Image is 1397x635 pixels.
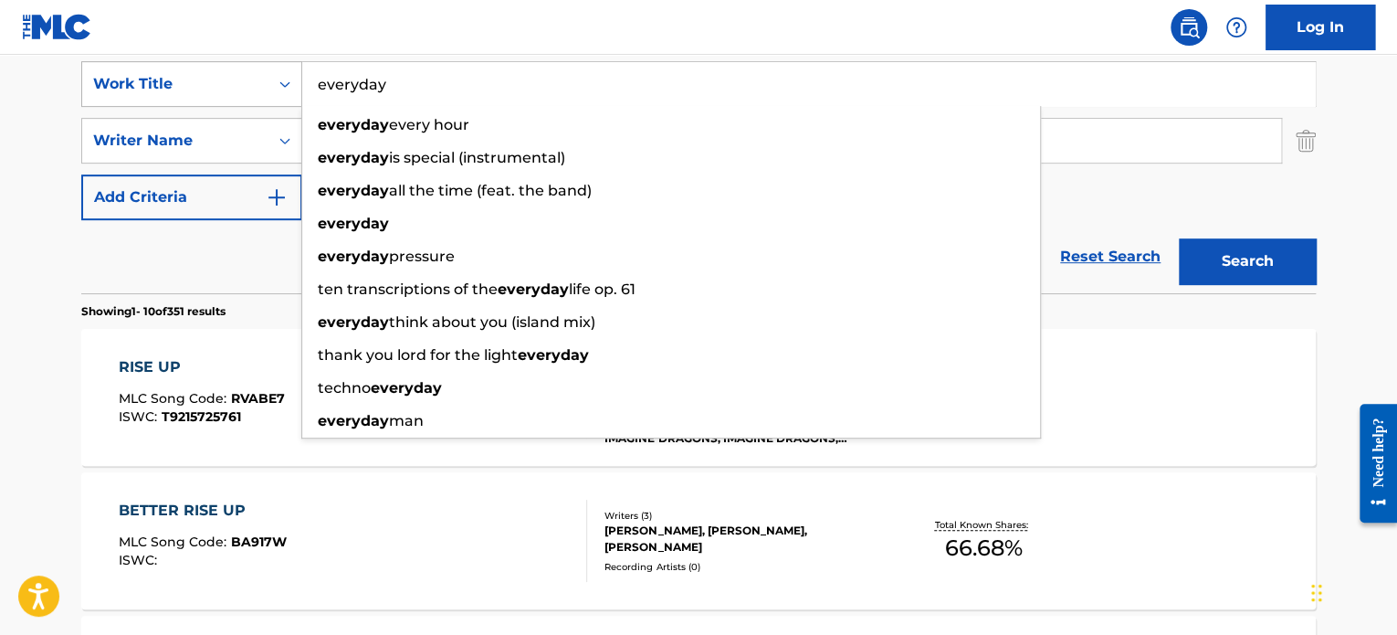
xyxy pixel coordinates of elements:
div: Writer Name [93,130,257,152]
span: MLC Song Code : [119,534,231,550]
span: is special (instrumental) [389,149,565,166]
strong: everyday [371,379,442,397]
a: RISE UPMLC Song Code:RVABE7ISWC:T9215725761Writers (5)[PERSON_NAME] [PERSON_NAME] [PERSON_NAME], ... [81,329,1316,466]
iframe: Chat Widget [1306,547,1397,635]
div: Help [1218,9,1255,46]
span: ISWC : [119,552,162,568]
button: Search [1179,238,1316,284]
a: Log In [1266,5,1375,50]
span: thank you lord for the light [318,346,518,364]
div: Recording Artists ( 0 ) [604,560,880,574]
strong: everyday [318,116,389,133]
form: Search Form [81,61,1316,293]
button: Add Criteria [81,175,302,220]
div: Work Title [93,73,257,95]
span: RVABE7 [231,390,285,407]
div: BETTER RISE UP [119,500,287,522]
span: all the time (feat. the band) [389,182,592,199]
img: help [1225,16,1247,38]
span: ten transcriptions of the [318,280,498,298]
strong: everyday [518,346,589,364]
span: T9215725761 [162,408,241,425]
span: MLC Song Code : [119,390,231,407]
div: [PERSON_NAME], [PERSON_NAME], [PERSON_NAME] [604,523,880,556]
p: Total Known Shares: [934,518,1032,532]
img: 9d2ae6d4665cec9f34b9.svg [266,186,288,208]
strong: everyday [498,280,569,298]
div: Writers ( 3 ) [604,509,880,523]
span: techno [318,379,371,397]
strong: everyday [318,182,389,199]
strong: everyday [318,412,389,429]
a: BETTER RISE UPMLC Song Code:BA917WISWC:Writers (3)[PERSON_NAME], [PERSON_NAME], [PERSON_NAME]Reco... [81,472,1316,609]
img: MLC Logo [22,14,92,40]
p: Showing 1 - 10 of 351 results [81,303,226,320]
span: think about you (island mix) [389,313,595,331]
a: Public Search [1171,9,1207,46]
span: life op. 61 [569,280,635,298]
strong: everyday [318,248,389,265]
div: RISE UP [119,356,285,378]
iframe: Resource Center [1346,390,1397,537]
img: Delete Criterion [1296,118,1316,164]
span: every hour [389,116,469,133]
strong: everyday [318,215,389,232]
strong: everyday [318,149,389,166]
span: man [389,412,424,429]
a: Reset Search [1051,237,1170,277]
span: ISWC : [119,408,162,425]
span: BA917W [231,534,287,550]
img: search [1178,16,1200,38]
div: Drag [1311,566,1322,620]
strong: everyday [318,313,389,331]
span: pressure [389,248,455,265]
span: 66.68 % [944,532,1022,565]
